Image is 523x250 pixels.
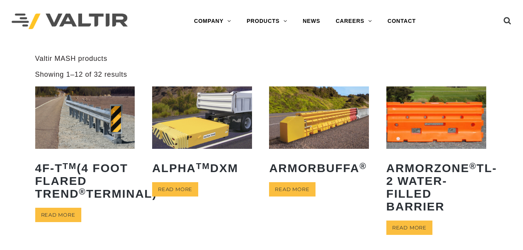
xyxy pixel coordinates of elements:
[35,70,127,79] p: Showing 1–12 of 32 results
[469,161,477,171] sup: ®
[35,86,135,206] a: 4F-TTM(4 Foot Flared TREND®Terminal)
[12,14,128,29] img: Valtir
[35,156,135,206] h2: 4F-T (4 Foot Flared TREND Terminal)
[35,54,488,63] p: Valtir MASH products
[328,14,380,29] a: CAREERS
[386,221,432,235] a: Read more about “ArmorZone® TL-2 Water-Filled Barrier”
[63,161,77,171] sup: TM
[196,161,210,171] sup: TM
[269,156,369,180] h2: ArmorBuffa
[152,86,252,180] a: ALPHATMDXM
[360,161,367,171] sup: ®
[269,182,315,197] a: Read more about “ArmorBuffa®”
[186,14,239,29] a: COMPANY
[35,208,81,222] a: Read more about “4F-TTM (4 Foot Flared TREND® Terminal)”
[79,187,86,197] sup: ®
[152,182,198,197] a: Read more about “ALPHATM DXM”
[269,86,369,180] a: ArmorBuffa®
[295,14,328,29] a: NEWS
[386,86,486,219] a: ArmorZone®TL-2 Water-Filled Barrier
[380,14,424,29] a: CONTACT
[386,156,486,219] h2: ArmorZone TL-2 Water-Filled Barrier
[239,14,295,29] a: PRODUCTS
[152,156,252,180] h2: ALPHA DXM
